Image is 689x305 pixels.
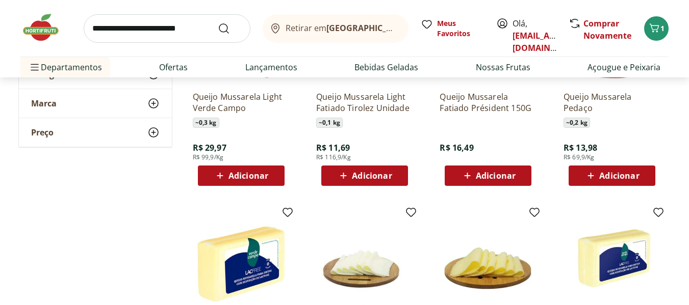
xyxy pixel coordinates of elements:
[316,153,351,161] span: R$ 116,9/Kg
[245,61,297,73] a: Lançamentos
[218,22,242,35] button: Submit Search
[644,16,669,41] button: Carrinho
[599,172,639,180] span: Adicionar
[321,165,408,186] button: Adicionar
[29,55,41,79] button: Menu
[440,142,473,153] span: R$ 16,49
[569,165,655,186] button: Adicionar
[29,55,102,79] span: Departamentos
[193,91,290,114] a: Queijo Mussarela Light Verde Campo
[564,142,597,153] span: R$ 13,98
[476,172,516,180] span: Adicionar
[159,61,188,73] a: Ofertas
[421,18,484,39] a: Meus Favoritos
[588,61,660,73] a: Açougue e Peixaria
[354,61,418,73] a: Bebidas Geladas
[476,61,530,73] a: Nossas Frutas
[316,118,343,128] span: ~ 0,1 kg
[564,118,590,128] span: ~ 0,2 kg
[19,89,172,118] button: Marca
[198,165,285,186] button: Adicionar
[440,91,537,114] a: Queijo Mussarela Fatiado Président 150G
[326,22,498,34] b: [GEOGRAPHIC_DATA]/[GEOGRAPHIC_DATA]
[193,153,224,161] span: R$ 99,9/Kg
[286,23,398,33] span: Retirar em
[193,142,226,153] span: R$ 29,97
[19,118,172,147] button: Preço
[352,172,392,180] span: Adicionar
[437,18,484,39] span: Meus Favoritos
[316,142,350,153] span: R$ 11,69
[31,98,57,108] span: Marca
[583,18,631,41] a: Comprar Novamente
[228,172,268,180] span: Adicionar
[31,127,54,137] span: Preço
[513,17,558,54] span: Olá,
[20,12,71,43] img: Hortifruti
[564,91,660,114] a: Queijo Mussarela Pedaço
[84,14,250,43] input: search
[263,14,409,43] button: Retirar em[GEOGRAPHIC_DATA]/[GEOGRAPHIC_DATA]
[445,165,531,186] button: Adicionar
[513,30,583,53] a: [EMAIL_ADDRESS][DOMAIN_NAME]
[316,91,413,114] a: Queijo Mussarela Light Fatiado Tirolez Unidade
[660,23,665,33] span: 1
[193,118,219,128] span: ~ 0,3 kg
[564,153,595,161] span: R$ 69,9/Kg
